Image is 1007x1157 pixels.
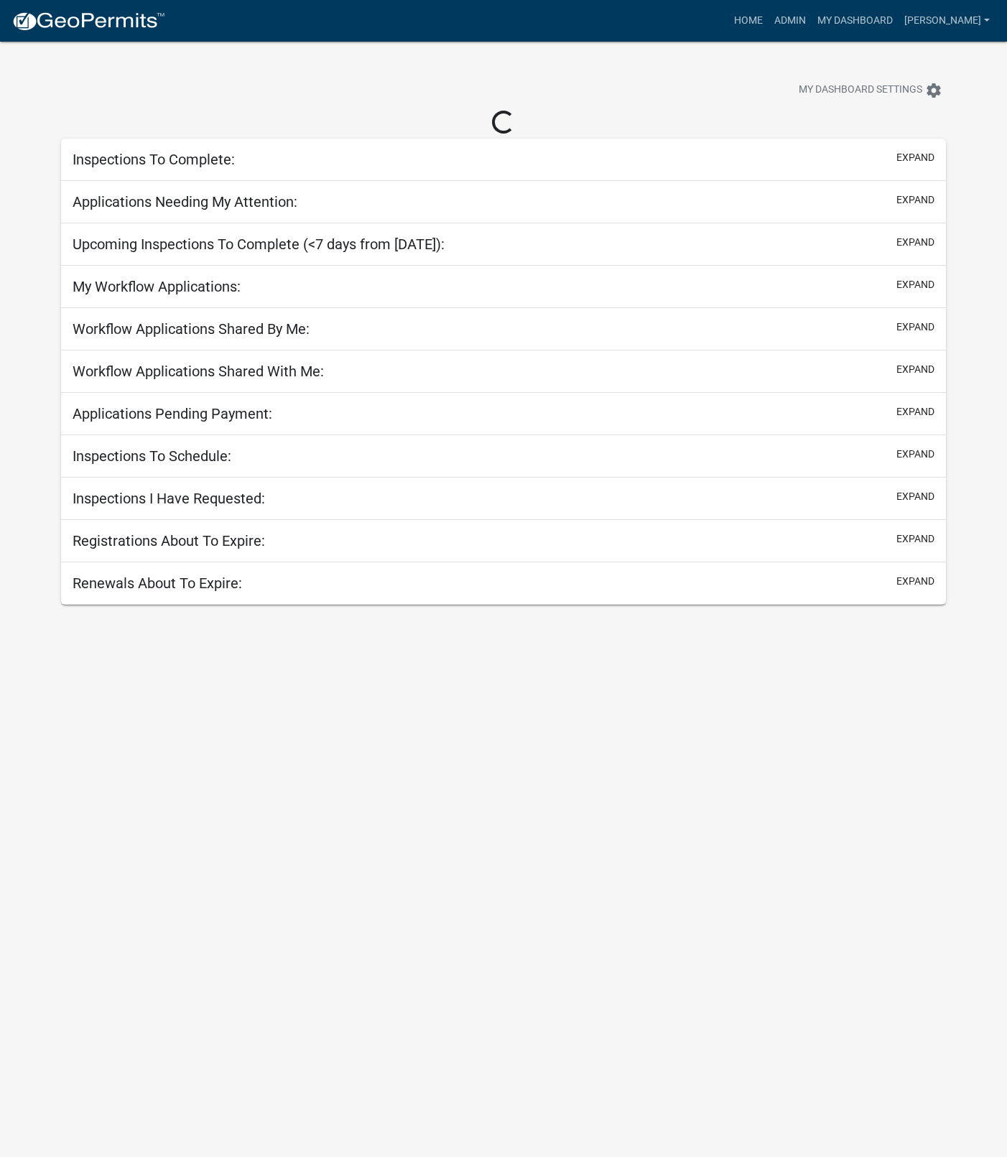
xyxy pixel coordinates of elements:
[896,235,934,250] button: expand
[899,7,996,34] a: [PERSON_NAME]
[812,7,899,34] a: My Dashboard
[73,363,324,380] h5: Workflow Applications Shared With Me:
[73,405,272,422] h5: Applications Pending Payment:
[728,7,769,34] a: Home
[896,150,934,165] button: expand
[896,192,934,208] button: expand
[787,76,954,104] button: My Dashboard Settingssettings
[896,531,934,547] button: expand
[896,489,934,504] button: expand
[769,7,812,34] a: Admin
[896,277,934,292] button: expand
[896,574,934,589] button: expand
[73,490,265,507] h5: Inspections I Have Requested:
[73,447,231,465] h5: Inspections To Schedule:
[73,532,265,549] h5: Registrations About To Expire:
[925,82,942,99] i: settings
[73,236,445,253] h5: Upcoming Inspections To Complete (<7 days from [DATE]):
[73,151,235,168] h5: Inspections To Complete:
[73,193,297,210] h5: Applications Needing My Attention:
[896,320,934,335] button: expand
[73,320,310,338] h5: Workflow Applications Shared By Me:
[896,404,934,419] button: expand
[896,447,934,462] button: expand
[799,82,922,99] span: My Dashboard Settings
[73,278,241,295] h5: My Workflow Applications:
[73,575,242,592] h5: Renewals About To Expire:
[896,362,934,377] button: expand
